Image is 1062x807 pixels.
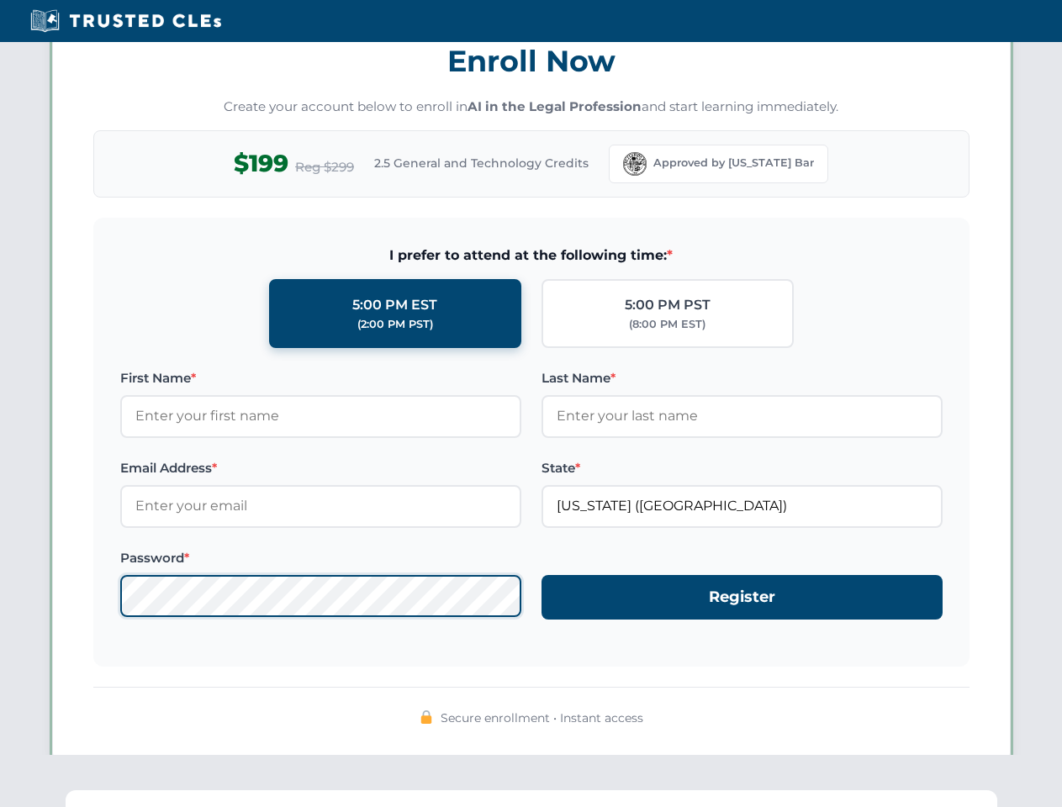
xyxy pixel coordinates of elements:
[93,98,970,117] p: Create your account below to enroll in and start learning immediately.
[625,294,711,316] div: 5:00 PM PST
[234,145,288,182] span: $199
[629,316,705,333] div: (8:00 PM EST)
[25,8,226,34] img: Trusted CLEs
[468,98,642,114] strong: AI in the Legal Profession
[420,710,433,724] img: 🔒
[542,575,943,620] button: Register
[295,157,354,177] span: Reg $299
[120,458,521,478] label: Email Address
[623,152,647,176] img: Florida Bar
[357,316,433,333] div: (2:00 PM PST)
[542,458,943,478] label: State
[653,155,814,171] span: Approved by [US_STATE] Bar
[542,395,943,437] input: Enter your last name
[120,395,521,437] input: Enter your first name
[542,485,943,527] input: Florida (FL)
[120,245,943,266] span: I prefer to attend at the following time:
[120,548,521,568] label: Password
[441,709,643,727] span: Secure enrollment • Instant access
[374,154,589,172] span: 2.5 General and Technology Credits
[352,294,437,316] div: 5:00 PM EST
[542,368,943,388] label: Last Name
[120,368,521,388] label: First Name
[120,485,521,527] input: Enter your email
[93,34,970,87] h3: Enroll Now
